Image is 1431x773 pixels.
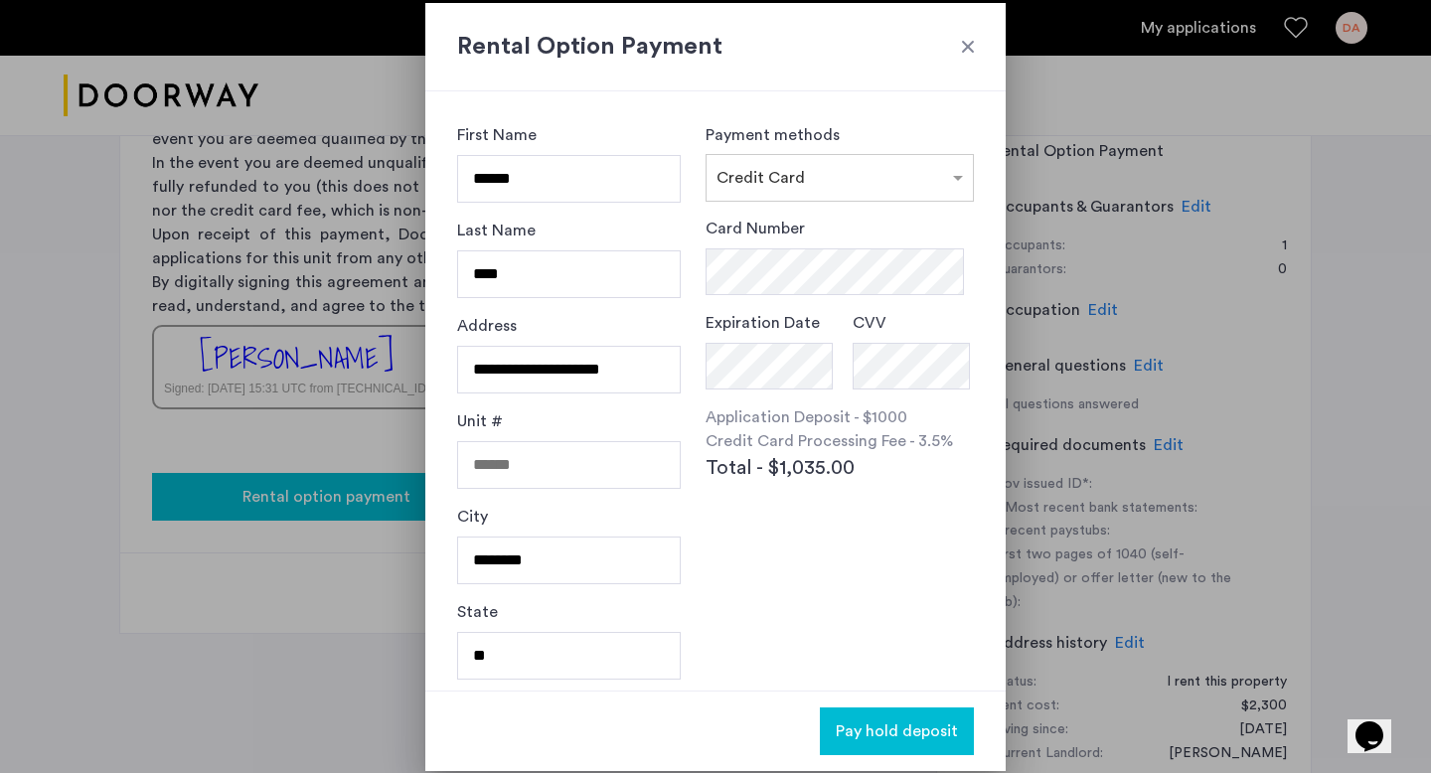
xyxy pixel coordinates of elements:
p: Application Deposit - $1000 [706,405,974,429]
label: Last Name [457,219,536,242]
span: Total - $1,035.00 [706,453,855,483]
p: Credit Card Processing Fee - 3.5% [706,429,974,453]
span: Pay hold deposit [836,719,958,743]
label: Expiration Date [706,311,820,335]
iframe: chat widget [1348,694,1411,753]
label: Card Number [706,217,805,240]
label: First Name [457,123,537,147]
label: Payment methods [706,127,840,143]
label: State [457,600,498,624]
h2: Rental Option Payment [457,29,974,65]
label: City [457,505,488,529]
span: Credit Card [716,170,805,186]
label: CVV [853,311,886,335]
label: Unit # [457,409,503,433]
label: Address [457,314,517,338]
button: button [820,707,974,755]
